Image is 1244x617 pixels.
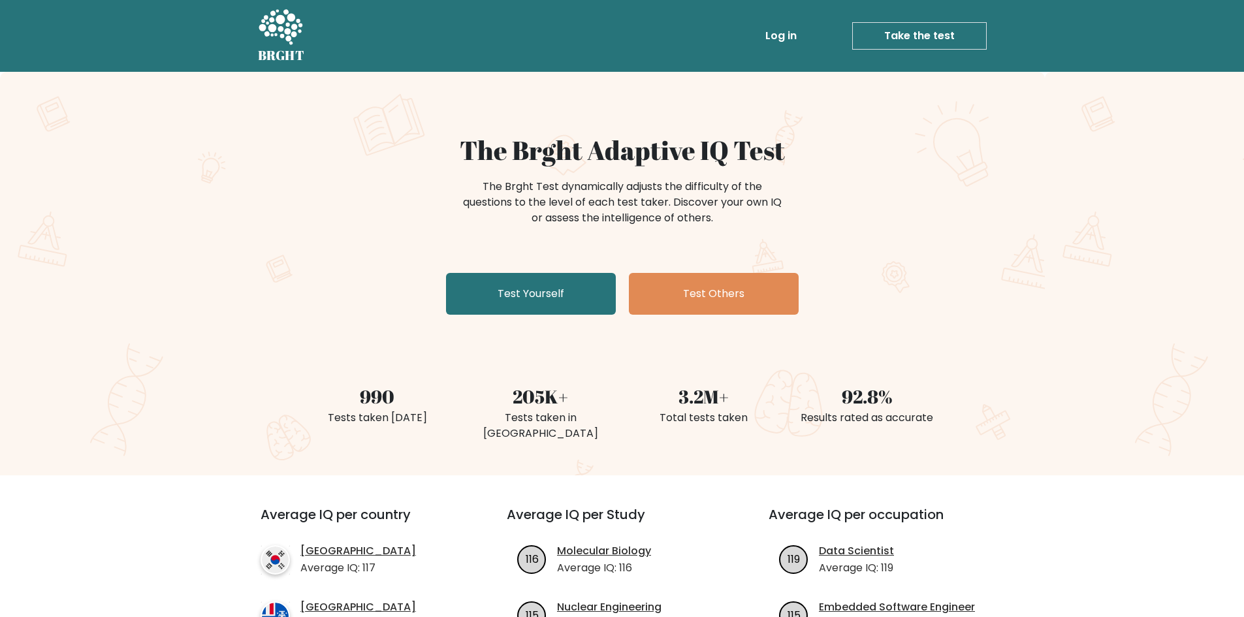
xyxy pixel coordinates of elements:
[261,507,460,538] h3: Average IQ per country
[304,410,451,426] div: Tests taken [DATE]
[258,48,305,63] h5: BRGHT
[630,383,778,410] div: 3.2M+
[819,599,975,615] a: Embedded Software Engineer
[630,410,778,426] div: Total tests taken
[300,560,416,576] p: Average IQ: 117
[526,551,539,566] text: 116
[304,134,941,166] h1: The Brght Adaptive IQ Test
[261,545,290,575] img: country
[629,273,799,315] a: Test Others
[467,383,614,410] div: 205K+
[557,560,651,576] p: Average IQ: 116
[459,179,786,226] div: The Brght Test dynamically adjusts the difficulty of the questions to the level of each test take...
[300,599,416,615] a: [GEOGRAPHIC_DATA]
[788,551,800,566] text: 119
[760,23,802,49] a: Log in
[446,273,616,315] a: Test Yourself
[300,543,416,559] a: [GEOGRAPHIC_DATA]
[793,410,941,426] div: Results rated as accurate
[769,507,999,538] h3: Average IQ per occupation
[467,410,614,441] div: Tests taken in [GEOGRAPHIC_DATA]
[258,5,305,67] a: BRGHT
[819,560,894,576] p: Average IQ: 119
[507,507,737,538] h3: Average IQ per Study
[852,22,987,50] a: Take the test
[557,543,651,559] a: Molecular Biology
[304,383,451,410] div: 990
[819,543,894,559] a: Data Scientist
[793,383,941,410] div: 92.8%
[557,599,662,615] a: Nuclear Engineering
